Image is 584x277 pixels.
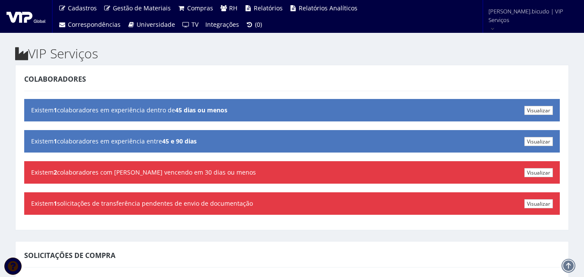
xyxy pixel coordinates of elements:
[137,20,175,29] span: Universidade
[524,137,553,146] a: Visualizar
[524,106,553,115] a: Visualizar
[243,16,266,33] a: (0)
[24,161,560,184] div: Existem colaboradores com [PERSON_NAME] vencendo em 30 dias ou menos
[54,106,57,114] b: 1
[24,99,560,121] div: Existem colaboradores em experiência dentro de
[187,4,213,12] span: Compras
[488,7,573,24] span: [PERSON_NAME].bicudo | VIP Serviços
[254,4,283,12] span: Relatórios
[24,192,560,215] div: Existem solicitações de transferência pendentes de envio de documentação
[54,137,57,145] b: 1
[54,168,57,176] b: 2
[24,74,86,84] span: Colaboradores
[179,16,202,33] a: TV
[6,10,45,23] img: logo
[202,16,243,33] a: Integrações
[205,20,239,29] span: Integrações
[24,130,560,153] div: Existem colaboradores em experiência entre
[524,199,553,208] a: Visualizar
[113,4,171,12] span: Gestão de Materiais
[54,199,57,207] b: 1
[124,16,179,33] a: Universidade
[24,251,115,260] span: Solicitações de Compra
[175,106,227,114] b: 45 dias ou menos
[68,4,97,12] span: Cadastros
[255,20,262,29] span: (0)
[68,20,121,29] span: Correspondências
[524,168,553,177] a: Visualizar
[299,4,357,12] span: Relatórios Analíticos
[15,46,569,60] h2: VIP Serviços
[191,20,198,29] span: TV
[162,137,197,145] b: 45 e 90 dias
[55,16,124,33] a: Correspondências
[229,4,237,12] span: RH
